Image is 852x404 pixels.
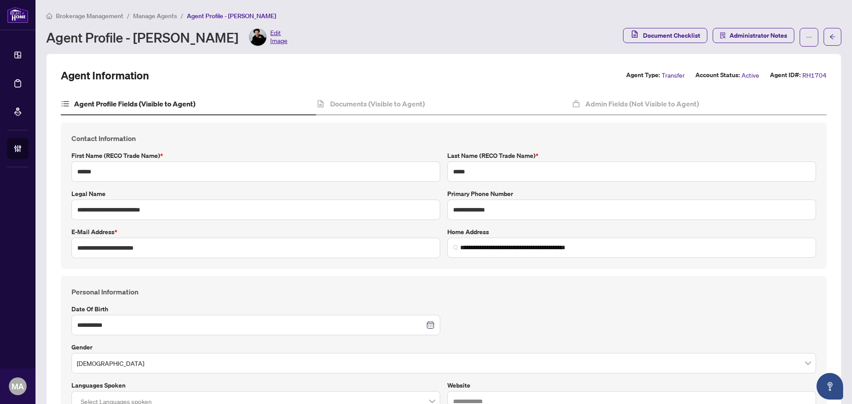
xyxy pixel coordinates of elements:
label: Date of Birth [71,304,440,314]
img: search_icon [453,245,458,250]
label: E-mail Address [71,227,440,237]
li: / [181,11,183,21]
img: logo [7,7,28,23]
span: home [46,13,52,19]
span: solution [720,32,726,39]
label: Last Name (RECO Trade Name) [447,151,816,161]
span: Edit Image [270,28,288,46]
label: Agent ID#: [770,70,801,80]
span: ellipsis [806,34,812,40]
span: Agent Profile - [PERSON_NAME] [187,12,276,20]
span: Administrator Notes [730,28,787,43]
label: Home Address [447,227,816,237]
label: Agent Type: [626,70,660,80]
button: Open asap [816,373,843,400]
h4: Admin Fields (Not Visible to Agent) [585,98,699,109]
label: Website [447,380,816,390]
label: Account Status: [695,70,740,80]
button: Document Checklist [623,28,707,43]
label: First Name (RECO Trade Name) [71,151,440,161]
label: Gender [71,342,816,352]
label: Legal Name [71,189,440,199]
h4: Documents (Visible to Agent) [330,98,425,109]
h4: Agent Profile Fields (Visible to Agent) [74,98,195,109]
h4: Contact Information [71,133,816,144]
button: Administrator Notes [713,28,794,43]
span: RH1704 [802,70,827,80]
span: Brokerage Management [56,12,123,20]
li: / [127,11,130,21]
span: Male [77,355,811,372]
div: Agent Profile - [PERSON_NAME] [46,28,288,46]
label: Languages spoken [71,380,440,390]
span: arrow-left [829,34,836,40]
img: Profile Icon [249,29,266,46]
h4: Personal Information [71,286,816,297]
span: Manage Agents [133,12,177,20]
h2: Agent Information [61,68,149,82]
span: Active [742,70,759,80]
span: Transfer [662,70,685,80]
label: Primary Phone Number [447,189,816,199]
span: Document Checklist [643,28,700,43]
span: MA [12,380,24,392]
